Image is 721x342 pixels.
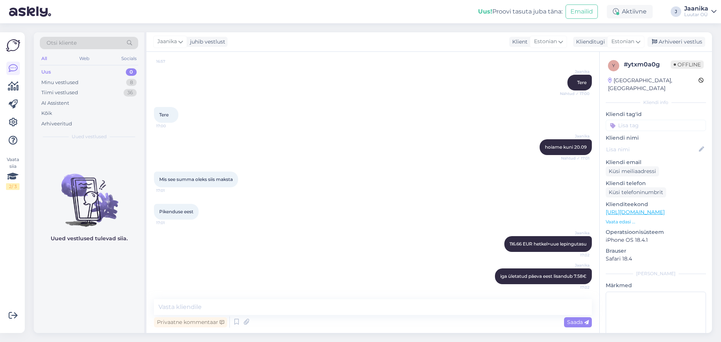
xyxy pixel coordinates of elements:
span: Mis see summa oleks siis maksta [159,176,233,182]
p: Brauser [606,247,706,255]
div: [PERSON_NAME] [606,270,706,277]
p: Operatsioonisüsteem [606,228,706,236]
div: Klient [509,38,528,46]
img: Askly Logo [6,38,20,53]
span: iga ületatud päeva eest lisandub 7.58€ [500,273,587,279]
div: Jaanika [684,6,708,12]
span: 17:00 [156,123,184,129]
span: Pikenduse eest [159,209,193,214]
input: Lisa tag [606,120,706,131]
p: Klienditeekond [606,200,706,208]
div: Arhiveeri vestlus [647,37,705,47]
span: Estonian [534,38,557,46]
span: Nähtud ✓ 17:00 [560,91,590,96]
a: JaanikaLuutar OÜ [684,6,716,18]
p: Kliendi nimi [606,134,706,142]
div: Web [78,54,91,63]
span: 17:01 [156,220,184,226]
p: Kliendi tag'id [606,110,706,118]
div: 36 [124,89,137,96]
span: 116.66 EUR hetkel+uue lepingutasu [510,241,587,247]
span: Jaanika [561,230,590,236]
img: No chats [34,160,144,228]
span: Estonian [611,38,634,46]
p: Kliendi email [606,158,706,166]
div: Luutar OÜ [684,12,708,18]
div: Tiimi vestlused [41,89,78,96]
b: Uus! [478,8,492,15]
div: [GEOGRAPHIC_DATA], [GEOGRAPHIC_DATA] [608,77,698,92]
span: Uued vestlused [72,133,107,140]
span: Saada [567,319,589,325]
p: Kliendi telefon [606,179,706,187]
div: 2 / 3 [6,183,20,190]
span: 16:57 [156,59,184,64]
span: hoiame kuni 20.09 [545,144,587,150]
span: Nähtud ✓ 17:01 [561,155,590,161]
div: Proovi tasuta juba täna: [478,7,563,16]
span: 17:01 [156,188,184,193]
p: Vaata edasi ... [606,218,706,225]
span: Offline [671,60,704,69]
div: AI Assistent [41,99,69,107]
div: Küsi meiliaadressi [606,166,659,176]
span: Jaanika [561,133,590,139]
p: iPhone OS 18.4.1 [606,236,706,244]
div: Küsi telefoninumbrit [606,187,666,197]
div: Kliendi info [606,99,706,106]
div: J [671,6,681,17]
span: Jaanika [561,69,590,74]
p: Uued vestlused tulevad siia. [51,235,128,243]
div: 0 [126,68,137,76]
div: Uus [41,68,51,76]
div: Vaata siia [6,156,20,190]
span: 17:02 [561,285,590,290]
div: juhib vestlust [187,38,225,46]
span: Tere [577,80,587,85]
div: # ytxm0a0g [624,60,671,69]
span: y [612,63,615,68]
div: Klienditugi [573,38,605,46]
a: [URL][DOMAIN_NAME] [606,209,665,215]
span: Otsi kliente [47,39,77,47]
div: All [40,54,48,63]
span: Tere [159,112,169,118]
button: Emailid [566,5,598,19]
div: Minu vestlused [41,79,78,86]
span: Jaanika [561,262,590,268]
div: Socials [120,54,138,63]
input: Lisa nimi [606,145,697,154]
div: Privaatne kommentaar [154,317,227,327]
span: Jaanika [157,38,177,46]
div: Kõik [41,110,52,117]
p: Safari 18.4 [606,255,706,263]
div: Arhiveeritud [41,120,72,128]
span: 17:02 [561,252,590,258]
div: 8 [126,79,137,86]
p: Märkmed [606,282,706,289]
div: Aktiivne [607,5,653,18]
